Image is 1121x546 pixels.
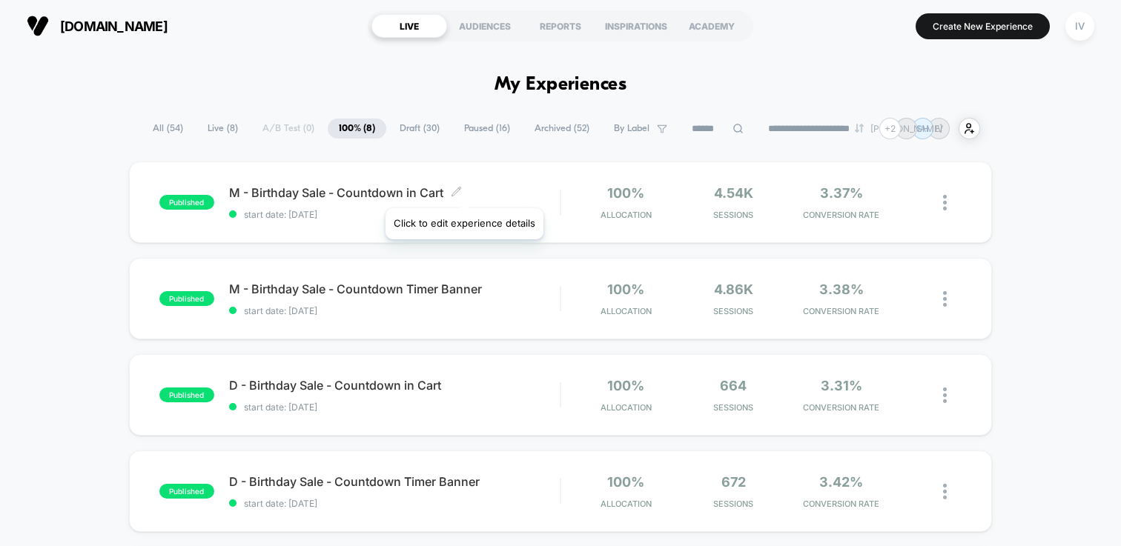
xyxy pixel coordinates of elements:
span: start date: [DATE] [229,305,560,316]
span: start date: [DATE] [229,402,560,413]
span: 100% [607,378,644,393]
img: close [943,195,947,210]
span: All ( 54 ) [142,119,194,139]
span: [DOMAIN_NAME] [60,19,168,34]
img: end [855,124,864,133]
span: Allocation [601,402,652,413]
span: 672 [721,474,746,490]
span: 100% ( 8 ) [328,119,386,139]
span: D - Birthday Sale - Countdown in Cart [229,378,560,393]
span: CONVERSION RATE [791,210,891,220]
span: published [159,484,214,499]
span: published [159,387,214,402]
button: IV [1061,11,1099,41]
span: By Label [614,123,649,134]
span: Sessions [684,499,784,509]
span: 3.38% [819,282,864,297]
div: INSPIRATIONS [598,14,674,38]
span: Sessions [684,402,784,413]
span: Allocation [601,210,652,220]
p: [PERSON_NAME] [870,123,942,134]
h1: My Experiences [495,74,627,96]
span: CONVERSION RATE [791,499,891,509]
span: 100% [607,185,644,201]
span: 664 [720,378,747,393]
img: close [943,387,947,403]
span: 3.37% [820,185,863,201]
span: Allocation [601,499,652,509]
span: 3.31% [821,378,862,393]
div: + 2 [879,118,901,139]
span: start date: [DATE] [229,209,560,220]
div: LIVE [371,14,447,38]
span: Paused ( 16 ) [453,119,521,139]
span: Draft ( 30 ) [388,119,451,139]
span: M - Birthday Sale - Countdown Timer Banner [229,282,560,296]
span: Sessions [684,306,784,316]
span: published [159,195,214,210]
span: M - Birthday Sale - Countdown in Cart [229,185,560,200]
span: CONVERSION RATE [791,402,891,413]
span: Sessions [684,210,784,220]
span: published [159,291,214,306]
span: 4.86k [714,282,753,297]
span: start date: [DATE] [229,498,560,509]
div: AUDIENCES [447,14,523,38]
span: CONVERSION RATE [791,306,891,316]
span: 100% [607,474,644,490]
img: close [943,484,947,499]
div: REPORTS [523,14,598,38]
span: Archived ( 52 ) [523,119,601,139]
div: ACADEMY [674,14,750,38]
span: 4.54k [714,185,753,201]
span: 100% [607,282,644,297]
img: close [943,291,947,307]
img: Visually logo [27,15,49,37]
span: Allocation [601,306,652,316]
button: [DOMAIN_NAME] [22,14,172,38]
button: Create New Experience [916,13,1050,39]
span: D - Birthday Sale - Countdown Timer Banner [229,474,560,489]
div: IV [1065,12,1094,41]
span: 3.42% [819,474,863,490]
span: Live ( 8 ) [196,119,249,139]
